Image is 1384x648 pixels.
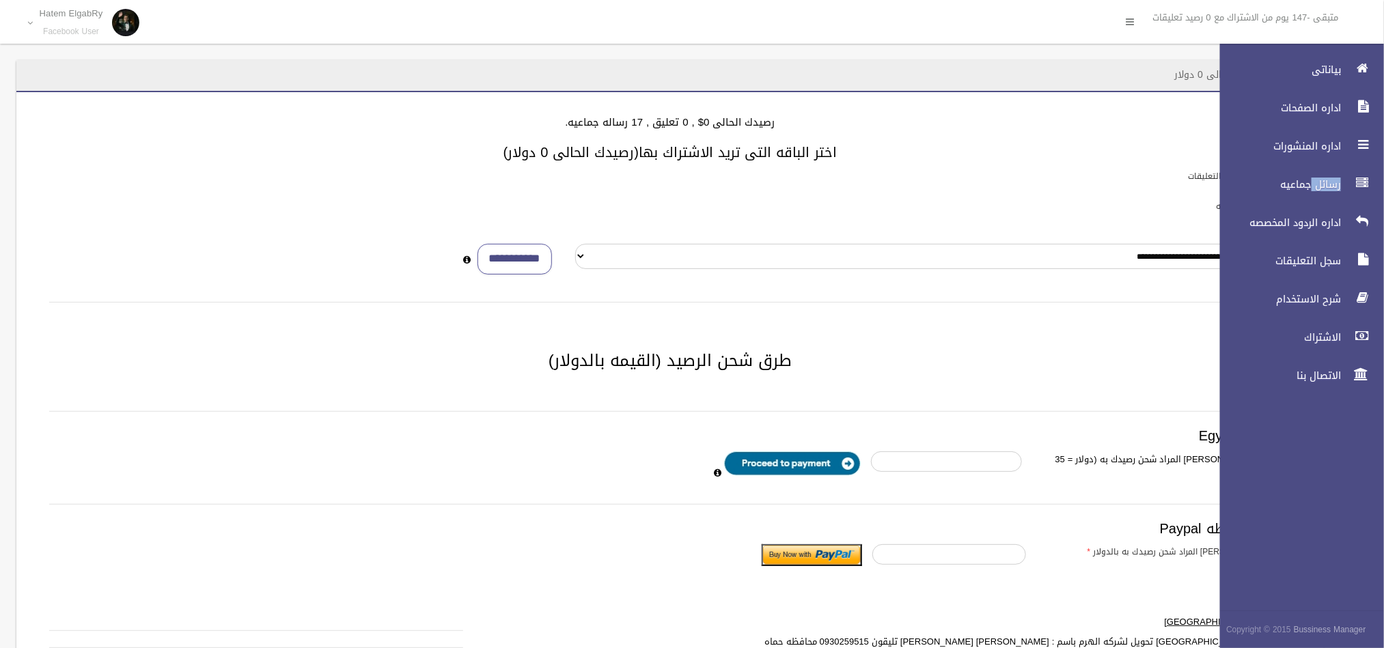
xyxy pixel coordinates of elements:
[1208,216,1345,229] span: اداره الردود المخصصه
[1208,369,1345,382] span: الاتصال بنا
[1208,101,1345,115] span: اداره الصفحات
[1032,451,1289,484] label: ادخل [PERSON_NAME] المراد شحن رصيدك به (دولار = 35 جنيه )
[1159,61,1324,88] header: الاشتراك - رصيدك الحالى 0 دولار
[1208,330,1345,344] span: الاشتراك
[1226,622,1291,637] span: Copyright © 2015
[1208,63,1345,76] span: بياناتى
[743,614,1281,630] label: من [GEOGRAPHIC_DATA]
[1208,246,1384,276] a: سجل التعليقات
[33,352,1307,369] h2: طرق شحن الرصيد (القيمه بالدولار)
[1208,131,1384,161] a: اداره المنشورات
[1294,622,1366,637] strong: Bussiness Manager
[1208,208,1384,238] a: اداره الردود المخصصه
[1208,254,1345,268] span: سجل التعليقات
[1208,322,1384,352] a: الاشتراك
[1208,139,1345,153] span: اداره المنشورات
[1208,178,1345,191] span: رسائل جماعيه
[49,521,1291,536] h3: الدفع بواسطه Paypal
[1208,93,1384,123] a: اداره الصفحات
[762,544,862,566] input: Submit
[1208,55,1384,85] a: بياناتى
[1208,292,1345,306] span: شرح الاستخدام
[49,428,1291,443] h3: Egypt payment
[1188,169,1296,184] label: باقات الرد الالى على التعليقات
[1208,169,1384,199] a: رسائل جماعيه
[33,117,1307,128] h4: رصيدك الحالى 0$ , 0 تعليق , 17 رساله جماعيه.
[33,145,1307,160] h3: اختر الباقه التى تريد الاشتراك بها(رصيدك الحالى 0 دولار)
[1216,199,1296,214] label: باقات الرسائل الجماعيه
[1036,544,1297,559] label: ادخل [PERSON_NAME] المراد شحن رصيدك به بالدولار
[1208,361,1384,391] a: الاتصال بنا
[40,27,103,37] small: Facebook User
[40,8,103,18] p: Hatem ElgabRy
[1208,284,1384,314] a: شرح الاستخدام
